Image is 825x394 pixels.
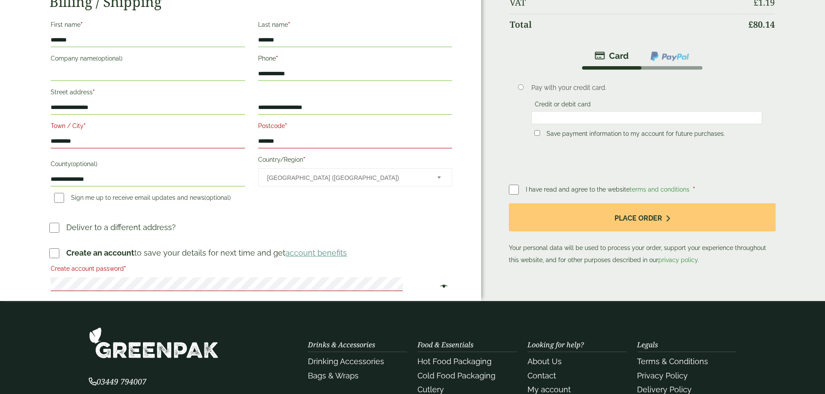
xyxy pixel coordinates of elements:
[637,371,688,380] a: Privacy Policy
[51,19,245,33] label: First name
[658,256,698,263] a: privacy policy
[285,248,347,257] a: account benefits
[417,371,495,380] a: Cold Food Packaging
[288,21,290,28] abbr: required
[89,327,219,359] img: GreenPak Supplies
[258,120,452,135] label: Postcode
[543,130,728,140] label: Save payment information to my account for future purchases.
[89,378,146,386] a: 03449 794007
[258,19,452,33] label: Last name
[204,194,231,201] span: (optional)
[258,52,452,67] label: Phone
[534,114,760,122] iframe: To enrich screen reader interactions, please activate Accessibility in Grammarly extension settings
[748,19,753,30] span: £
[748,19,775,30] bdi: 80.14
[124,265,126,272] abbr: required
[509,203,775,231] button: Place order
[51,52,245,67] label: Company name
[84,122,86,129] abbr: required
[510,14,742,35] th: Total
[89,376,146,387] span: 03449 794007
[637,385,692,394] a: Delivery Policy
[66,221,176,233] p: Deliver to a different address?
[595,51,629,61] img: stripe.png
[81,21,83,28] abbr: required
[276,55,278,62] abbr: required
[51,194,234,204] label: Sign me up to receive email updates and news
[308,357,384,366] a: Drinking Accessories
[509,203,775,266] p: Your personal data will be used to process your order, support your experience throughout this we...
[66,247,347,259] p: to save your details for next time and get
[96,55,123,62] span: (optional)
[527,357,562,366] a: About Us
[527,371,556,380] a: Contact
[51,120,245,135] label: Town / City
[54,193,64,203] input: Sign me up to receive email updates and news(optional)
[527,385,571,394] a: My account
[66,248,134,257] strong: Create an account
[630,186,689,193] a: terms and conditions
[285,122,287,129] abbr: required
[258,168,452,186] span: Country/Region
[267,169,426,187] span: United Kingdom (UK)
[51,86,245,101] label: Street address
[417,357,492,366] a: Hot Food Packaging
[51,158,245,173] label: County
[93,89,95,96] abbr: required
[531,101,594,110] label: Credit or debit card
[693,186,695,193] abbr: required
[71,160,97,167] span: (optional)
[531,83,762,93] p: Pay with your credit card.
[650,51,690,62] img: ppcp-gateway.png
[308,371,359,380] a: Bags & Wraps
[303,156,305,163] abbr: required
[526,186,691,193] span: I have read and agree to the website
[417,385,444,394] a: Cutlery
[51,263,452,277] label: Create account password
[258,154,452,168] label: Country/Region
[637,357,708,366] a: Terms & Conditions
